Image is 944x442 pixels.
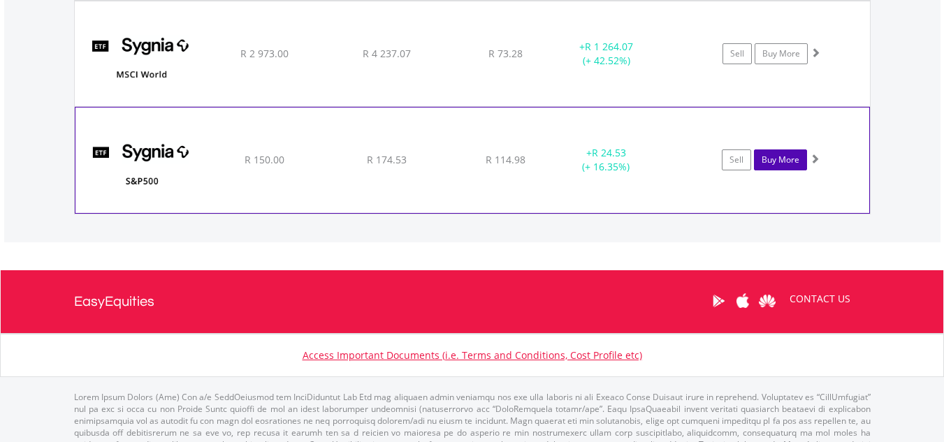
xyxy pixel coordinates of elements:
span: R 4 237.07 [363,47,411,60]
img: TFSA.SYGWD.png [82,19,202,103]
span: R 174.53 [367,153,407,166]
a: Sell [722,149,751,170]
img: TFSA.SYG500.png [82,125,203,209]
a: Apple [731,279,755,323]
a: Access Important Documents (i.e. Terms and Conditions, Cost Profile etc) [303,348,642,362]
a: CONTACT US [780,279,860,318]
a: Huawei [755,279,780,323]
a: EasyEquities [74,270,154,333]
a: Buy More [755,43,808,64]
div: + (+ 16.35%) [553,146,658,174]
a: Sell [722,43,752,64]
span: R 73.28 [488,47,523,60]
span: R 2 973.00 [240,47,289,60]
a: Buy More [754,149,807,170]
a: Google Play [706,279,731,323]
span: R 1 264.07 [585,40,633,53]
span: R 24.53 [592,146,626,159]
div: + (+ 42.52%) [554,40,660,68]
span: R 150.00 [245,153,284,166]
span: R 114.98 [486,153,525,166]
